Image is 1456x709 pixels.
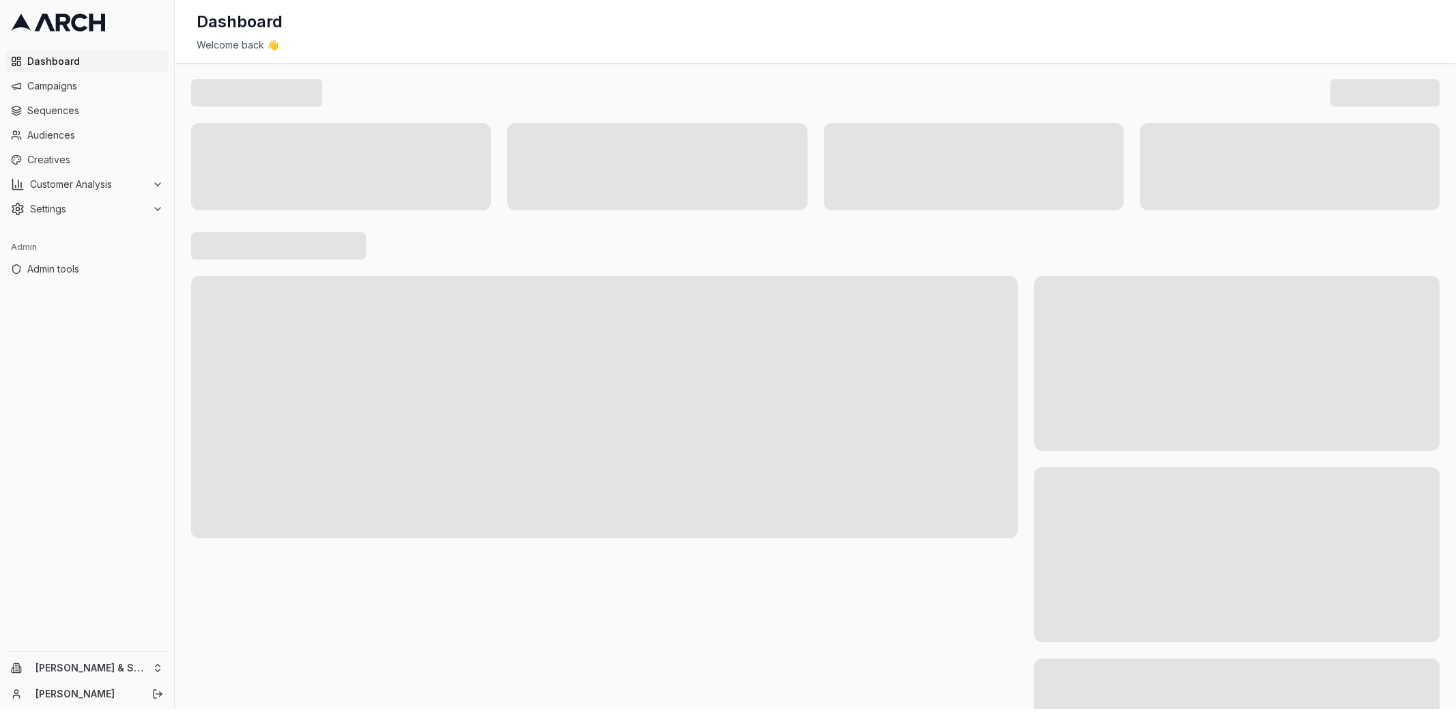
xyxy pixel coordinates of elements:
a: Admin tools [5,258,169,280]
span: Settings [30,202,147,216]
span: Sequences [27,104,163,117]
a: Creatives [5,149,169,171]
span: Creatives [27,153,163,167]
div: Welcome back 👋 [197,38,1434,52]
button: [PERSON_NAME] & Sons [5,657,169,679]
a: [PERSON_NAME] [35,687,137,701]
span: Dashboard [27,55,163,68]
span: Customer Analysis [30,178,147,191]
a: Audiences [5,124,169,146]
h1: Dashboard [197,11,283,33]
div: Admin [5,236,169,258]
a: Sequences [5,100,169,122]
span: Admin tools [27,262,163,276]
span: Campaigns [27,79,163,93]
button: Customer Analysis [5,173,169,195]
span: Audiences [27,128,163,142]
a: Campaigns [5,75,169,97]
a: Dashboard [5,51,169,72]
button: Log out [148,684,167,704]
span: [PERSON_NAME] & Sons [35,662,147,674]
button: Settings [5,198,169,220]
